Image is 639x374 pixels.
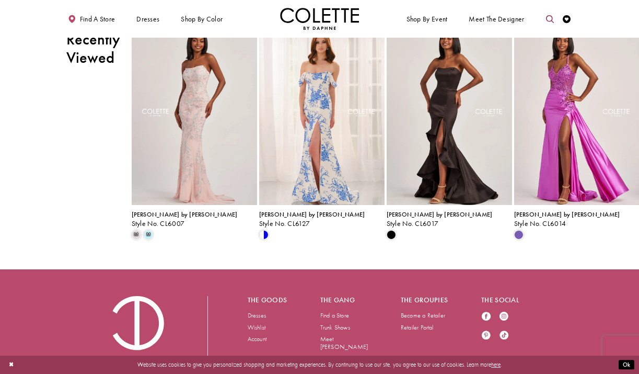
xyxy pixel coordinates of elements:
[134,8,161,30] span: Dresses
[387,22,512,205] a: Visit Colette by Daphne Style No. CL6017 Page
[320,311,349,320] a: Find a Store
[619,360,634,370] button: Submit Dialog
[514,210,620,219] span: [PERSON_NAME] by [PERSON_NAME]
[481,331,491,342] a: Visit our Pinterest - Opens in new tab
[248,296,288,304] h5: The goods
[132,21,639,241] div: Product List
[248,335,266,343] a: Account
[5,358,18,372] button: Close Dialog
[132,211,257,228] div: Colette by Daphne Style No. CL6007
[132,230,141,240] i: Pink/Multi
[387,211,512,228] div: Colette by Daphne Style No. CL6017
[248,311,266,320] a: Dresses
[401,323,434,332] a: Retailer Portal
[469,15,524,23] span: Meet the designer
[387,219,439,228] span: Style No. CL6017
[481,312,491,323] a: Visit our Facebook - Opens in new tab
[467,8,527,30] a: Meet the designer
[179,8,225,30] span: Shop by color
[181,15,223,23] span: Shop by color
[320,355,331,363] a: Blog
[132,219,185,228] span: Style No. CL6007
[132,22,257,205] a: Visit Colette by Daphne Style No. CL6007 Page
[57,359,582,370] p: Website uses cookies to give you personalized shopping and marketing experiences. By continuing t...
[499,331,509,342] a: Visit our TikTok - Opens in new tab
[259,210,365,219] span: [PERSON_NAME] by [PERSON_NAME]
[514,230,524,240] i: Violet
[481,296,530,304] h5: The social
[387,230,396,240] i: Black
[259,211,385,228] div: Colette by Daphne Style No. CL6127
[514,219,566,228] span: Style No. CL6014
[259,219,310,228] span: Style No. CL6127
[66,8,117,30] a: Find a store
[136,15,159,23] span: Dresses
[561,8,573,30] a: Check Wishlist
[280,8,359,30] a: Visit Home Page
[406,15,448,23] span: Shop By Event
[401,296,450,304] h5: The groupies
[259,230,269,240] i: White/Blue
[80,15,115,23] span: Find a store
[491,361,501,368] a: here
[477,308,520,345] ul: Follow us
[401,311,445,320] a: Become a Retailer
[259,22,385,205] a: Visit Colette by Daphne Style No. CL6127 Page
[132,210,238,219] span: [PERSON_NAME] by [PERSON_NAME]
[248,323,266,332] a: Wishlist
[280,8,359,30] img: Colette by Daphne
[387,210,493,219] span: [PERSON_NAME] by [PERSON_NAME]
[499,312,509,323] a: Visit our Instagram - Opens in new tab
[320,335,368,351] a: Meet [PERSON_NAME]
[404,8,449,30] span: Shop By Event
[544,8,556,30] a: Toggle search
[144,230,153,240] i: Light Blue/Multi
[320,323,350,332] a: Trunk Shows
[320,296,369,304] h5: The gang
[66,30,120,67] h2: Recently Viewed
